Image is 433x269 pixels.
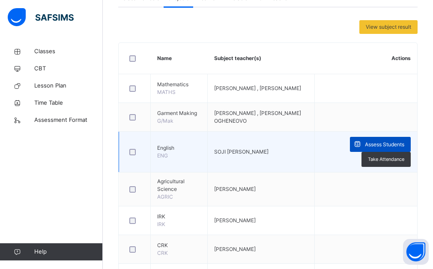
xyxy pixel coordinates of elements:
span: CRK [157,250,168,256]
span: MATHS [157,89,176,95]
span: [PERSON_NAME] [214,217,256,224]
span: G/Mak [157,118,173,124]
th: Actions [315,43,417,74]
span: [PERSON_NAME] [214,246,256,252]
span: Garment Making [157,109,201,117]
img: safsims [8,8,74,26]
span: CRK [157,242,201,249]
span: IRK [157,221,165,227]
span: English [157,144,201,152]
span: Lesson Plan [34,82,103,90]
span: [PERSON_NAME] , [PERSON_NAME] OGHENEOVO [214,110,301,124]
span: View subject result [366,23,411,31]
th: Subject teacher(s) [208,43,315,74]
span: ENG [157,152,168,159]
span: CBT [34,64,103,73]
button: Open asap [403,239,429,265]
span: Classes [34,47,103,56]
span: Mathematics [157,81,201,88]
th: Name [151,43,208,74]
span: Help [34,248,102,256]
span: Take Attendance [368,156,404,163]
span: [PERSON_NAME] [214,186,256,192]
span: Time Table [34,99,103,107]
span: Agricultural Science [157,178,201,193]
span: IRK [157,213,201,221]
span: [PERSON_NAME] , [PERSON_NAME] [214,85,301,91]
span: Assess Students [365,141,404,148]
span: Assessment Format [34,116,103,124]
span: AGRIC [157,193,173,200]
span: SOJI [PERSON_NAME] [214,148,269,155]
